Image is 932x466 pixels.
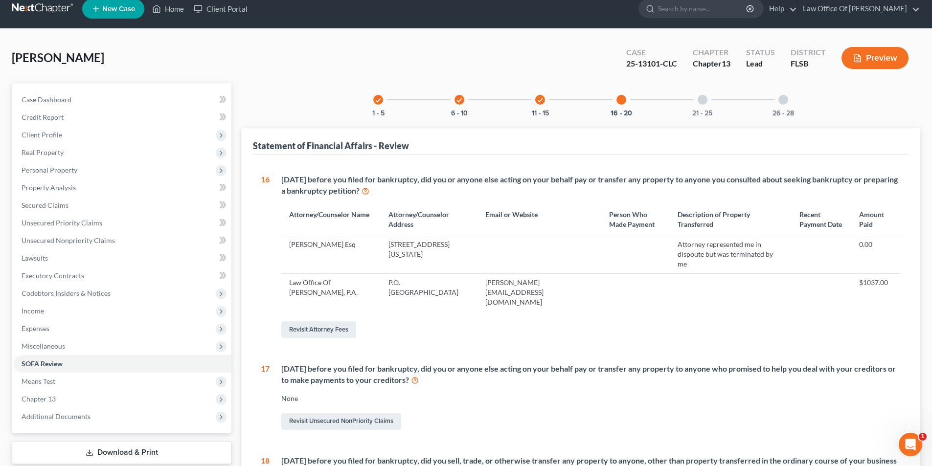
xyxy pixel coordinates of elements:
[692,110,712,117] button: 21 - 25
[281,204,381,235] th: Attorney/Counselor Name
[375,97,382,104] i: check
[532,110,549,117] button: 11 - 15
[22,359,63,368] span: SOFA Review
[281,321,356,338] a: Revisit Attorney Fees
[281,394,901,403] div: None
[12,441,231,464] a: Download & Print
[22,131,62,139] span: Client Profile
[746,47,775,58] div: Status
[22,289,111,297] span: Codebtors Insiders & Notices
[477,204,601,235] th: Email or Website
[22,342,65,350] span: Miscellaneous
[22,219,102,227] span: Unsecured Priority Claims
[22,254,48,262] span: Lawsuits
[626,47,677,58] div: Case
[261,363,270,432] div: 17
[22,307,44,315] span: Income
[477,273,601,311] td: [PERSON_NAME][EMAIL_ADDRESS][DOMAIN_NAME]
[14,232,231,249] a: Unsecured Nonpriority Claims
[14,109,231,126] a: Credit Report
[22,95,71,104] span: Case Dashboard
[281,235,381,273] td: [PERSON_NAME] Esq
[746,58,775,69] div: Lead
[791,58,826,69] div: FLSB
[372,110,385,117] button: 1 - 5
[381,235,477,273] td: [STREET_ADDRESS][US_STATE]
[281,174,901,197] div: [DATE] before you filed for bankruptcy, did you or anyone else acting on your behalf pay or trans...
[253,140,409,152] div: Statement of Financial Affairs - Review
[22,113,64,121] span: Credit Report
[22,201,68,209] span: Secured Claims
[670,204,792,235] th: Description of Property Transferred
[851,204,901,235] th: Amount Paid
[841,47,909,69] button: Preview
[22,236,115,244] span: Unsecured Nonpriority Claims
[601,204,670,235] th: Person Who Made Payment
[14,267,231,285] a: Executory Contracts
[537,97,544,104] i: check
[281,273,381,311] td: Law Office Of [PERSON_NAME], P.A.
[14,179,231,197] a: Property Analysis
[22,183,76,192] span: Property Analysis
[14,355,231,373] a: SOFA Review
[22,271,84,280] span: Executory Contracts
[22,324,49,333] span: Expenses
[851,273,901,311] td: $1037.00
[14,197,231,214] a: Secured Claims
[14,91,231,109] a: Case Dashboard
[381,204,477,235] th: Attorney/Counselor Address
[611,110,632,117] button: 16 - 20
[791,47,826,58] div: District
[722,59,730,68] span: 13
[281,363,901,386] div: [DATE] before you filed for bankruptcy, did you or anyone else acting on your behalf pay or trans...
[899,433,922,456] iframe: Intercom live chat
[451,110,468,117] button: 6 - 10
[22,377,55,385] span: Means Test
[22,148,64,156] span: Real Property
[670,235,792,273] td: Attorney represented me in dispoute but was terminated by me
[102,5,135,13] span: New Case
[693,58,730,69] div: Chapter
[22,166,77,174] span: Personal Property
[22,395,56,403] span: Chapter 13
[792,204,851,235] th: Recent Payment Date
[851,235,901,273] td: 0.00
[693,47,730,58] div: Chapter
[919,433,927,441] span: 1
[22,412,91,421] span: Additional Documents
[12,50,104,65] span: [PERSON_NAME]
[281,413,401,430] a: Revisit Unsecured NonPriority Claims
[381,273,477,311] td: P.O. [GEOGRAPHIC_DATA]
[261,174,270,340] div: 16
[456,97,463,104] i: check
[626,58,677,69] div: 25-13101-CLC
[773,110,794,117] button: 26 - 28
[14,249,231,267] a: Lawsuits
[14,214,231,232] a: Unsecured Priority Claims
